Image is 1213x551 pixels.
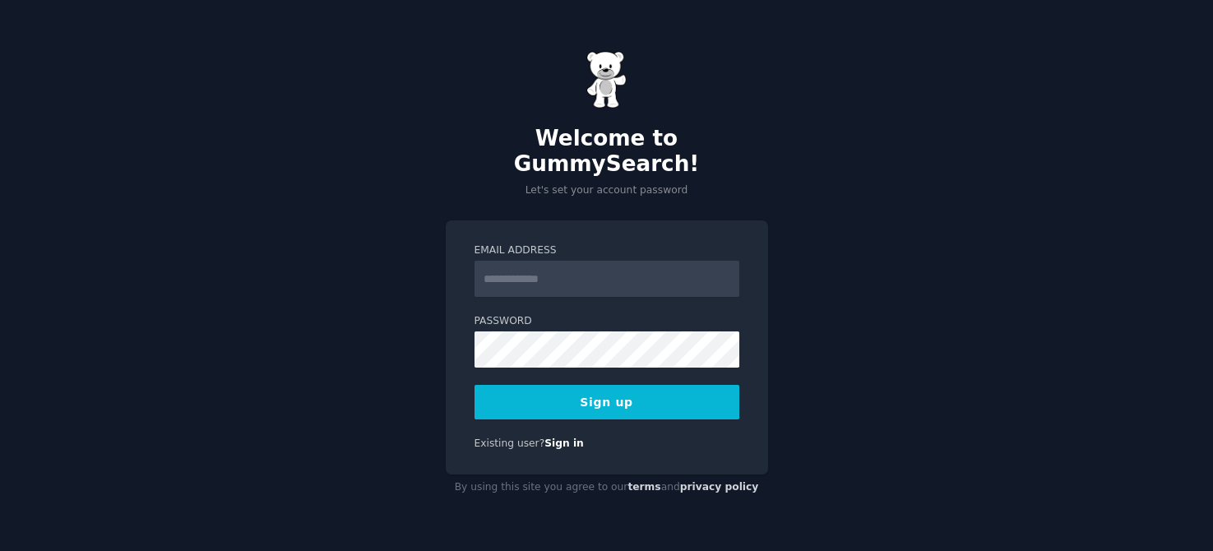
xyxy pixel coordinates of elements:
[475,438,545,449] span: Existing user?
[586,51,627,109] img: Gummy Bear
[475,385,739,419] button: Sign up
[475,243,739,258] label: Email Address
[446,183,768,198] p: Let's set your account password
[544,438,584,449] a: Sign in
[475,314,739,329] label: Password
[680,481,759,493] a: privacy policy
[446,475,768,501] div: By using this site you agree to our and
[627,481,660,493] a: terms
[446,126,768,178] h2: Welcome to GummySearch!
